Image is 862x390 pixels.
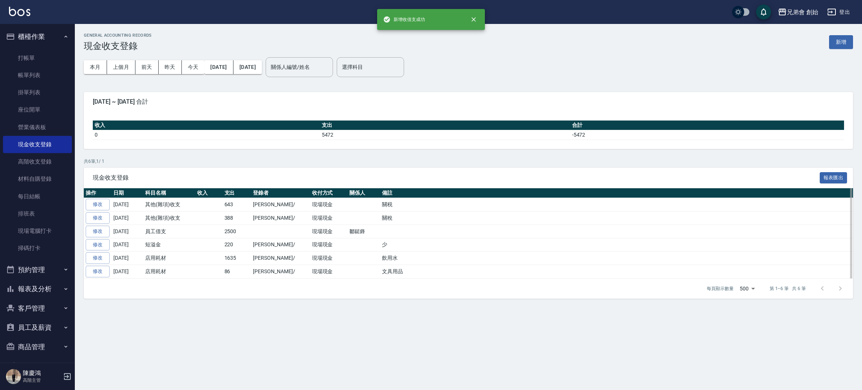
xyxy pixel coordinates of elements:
a: 現金收支登錄 [3,136,72,153]
button: 行銷工具 [3,356,72,376]
th: 科目名稱 [143,188,195,198]
td: 388 [223,211,251,225]
span: 現金收支登錄 [93,174,820,182]
h2: GENERAL ACCOUNTING RECORDS [84,33,152,38]
a: 打帳單 [3,49,72,67]
td: [PERSON_NAME]/ [251,265,310,278]
td: [PERSON_NAME]/ [251,252,310,265]
img: Logo [9,7,30,16]
th: 收付方式 [310,188,348,198]
button: 新增 [829,35,853,49]
a: 掃碼打卡 [3,240,72,257]
button: 本月 [84,60,107,74]
h5: 陳慶鴻 [23,369,61,377]
td: [DATE] [111,238,143,252]
a: 材料自購登錄 [3,170,72,188]
button: 商品管理 [3,337,72,357]
td: 1635 [223,252,251,265]
th: 收入 [93,121,320,130]
a: 每日結帳 [3,188,72,205]
td: 其他(雜項)收支 [143,211,195,225]
span: 新增收借支成功 [383,16,425,23]
a: 高階收支登錄 [3,153,72,170]
button: 預約管理 [3,260,72,280]
td: [DATE] [111,265,143,278]
div: 500 [737,278,758,299]
td: [PERSON_NAME]/ [251,238,310,252]
a: 排班表 [3,205,72,222]
th: 支出 [223,188,251,198]
p: 每頁顯示數量 [707,285,734,292]
a: 修改 [86,212,110,224]
td: 員工借支 [143,225,195,238]
th: 支出 [320,121,570,130]
td: 店用耗材 [143,265,195,278]
a: 新增 [829,38,853,45]
a: 座位開單 [3,101,72,118]
button: 櫃檯作業 [3,27,72,46]
td: -5472 [570,130,844,140]
td: 鄒鋌鋒 [348,225,380,238]
a: 修改 [86,226,110,237]
p: 共 6 筆, 1 / 1 [84,158,853,165]
a: 帳單列表 [3,67,72,84]
td: 短溢金 [143,238,195,252]
a: 修改 [86,252,110,264]
td: 643 [223,198,251,211]
th: 收入 [195,188,223,198]
td: [DATE] [111,198,143,211]
td: 現場現金 [310,211,348,225]
td: 關税 [380,198,853,211]
img: Person [6,369,21,384]
button: 兄弟會 創始 [775,4,821,20]
button: 報表匯出 [820,172,847,184]
td: 關稅 [380,211,853,225]
p: 第 1–6 筆 共 6 筆 [770,285,806,292]
th: 日期 [111,188,143,198]
span: [DATE] ~ [DATE] 合計 [93,98,844,106]
td: [DATE] [111,225,143,238]
th: 登錄者 [251,188,310,198]
button: 客戶管理 [3,299,72,318]
td: 5472 [320,130,570,140]
button: 報表及分析 [3,279,72,299]
button: 登出 [824,5,853,19]
td: 0 [93,130,320,140]
button: 今天 [182,60,205,74]
td: 現場現金 [310,265,348,278]
a: 報表匯出 [820,174,847,181]
button: save [756,4,771,19]
th: 備註 [380,188,853,198]
td: 86 [223,265,251,278]
td: 現場現金 [310,238,348,252]
a: 修改 [86,239,110,251]
td: 店用耗材 [143,252,195,265]
div: 兄弟會 創始 [787,7,818,17]
th: 操作 [84,188,111,198]
button: 上個月 [107,60,135,74]
button: 員工及薪資 [3,318,72,337]
button: [DATE] [204,60,233,74]
td: 220 [223,238,251,252]
button: 前天 [135,60,159,74]
button: [DATE] [233,60,262,74]
th: 關係人 [348,188,380,198]
td: 飲用水 [380,252,853,265]
td: [PERSON_NAME]/ [251,198,310,211]
button: 昨天 [159,60,182,74]
td: [DATE] [111,252,143,265]
a: 掛單列表 [3,84,72,101]
td: [PERSON_NAME]/ [251,211,310,225]
td: 少 [380,238,853,252]
td: 2500 [223,225,251,238]
h3: 現金收支登錄 [84,41,152,51]
p: 高階主管 [23,377,61,384]
td: 現場現金 [310,225,348,238]
th: 合計 [570,121,844,130]
td: 現場現金 [310,198,348,211]
a: 現場電腦打卡 [3,222,72,240]
a: 修改 [86,266,110,277]
td: 現場現金 [310,252,348,265]
a: 修改 [86,199,110,210]
td: 其他(雜項)收支 [143,198,195,211]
